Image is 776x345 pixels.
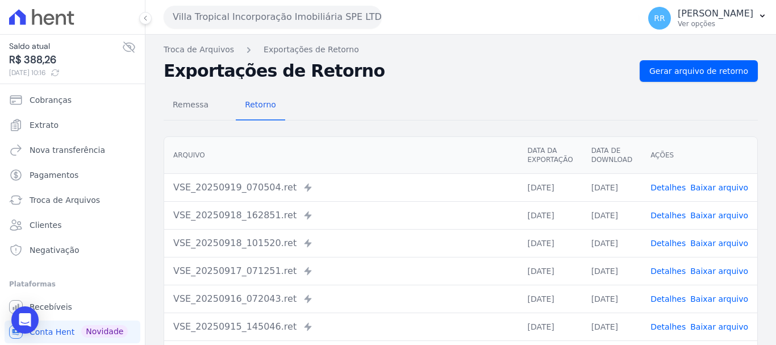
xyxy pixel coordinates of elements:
[690,211,748,220] a: Baixar arquivo
[30,144,105,156] span: Nova transferência
[690,183,748,192] a: Baixar arquivo
[5,296,140,318] a: Recebíveis
[81,325,128,338] span: Novidade
[678,19,753,28] p: Ver opções
[582,137,641,174] th: Data de Download
[173,264,509,278] div: VSE_20250917_071251.ret
[9,52,122,68] span: R$ 388,26
[173,209,509,222] div: VSE_20250918_162851.ret
[650,267,686,276] a: Detalhes
[518,257,582,285] td: [DATE]
[30,169,78,181] span: Pagamentos
[9,277,136,291] div: Plataformas
[236,91,285,120] a: Retorno
[5,139,140,161] a: Nova transferência
[166,93,215,116] span: Remessa
[30,94,72,106] span: Cobranças
[164,63,631,79] h2: Exportações de Retorno
[650,183,686,192] a: Detalhes
[164,44,234,56] a: Troca de Arquivos
[5,89,140,111] a: Cobranças
[11,306,39,334] div: Open Intercom Messenger
[678,8,753,19] p: [PERSON_NAME]
[30,326,74,338] span: Conta Hent
[30,194,100,206] span: Troca de Arquivos
[650,239,686,248] a: Detalhes
[518,285,582,313] td: [DATE]
[5,114,140,136] a: Extrato
[690,294,748,304] a: Baixar arquivo
[690,267,748,276] a: Baixar arquivo
[30,301,72,313] span: Recebíveis
[164,6,382,28] button: Villa Tropical Incorporação Imobiliária SPE LTDA
[582,257,641,285] td: [DATE]
[238,93,283,116] span: Retorno
[518,313,582,340] td: [DATE]
[9,68,122,78] span: [DATE] 10:16
[164,91,218,120] a: Remessa
[173,181,509,194] div: VSE_20250919_070504.ret
[650,211,686,220] a: Detalhes
[650,322,686,331] a: Detalhes
[582,173,641,201] td: [DATE]
[639,2,776,34] button: RR [PERSON_NAME] Ver opções
[518,137,582,174] th: Data da Exportação
[173,292,509,306] div: VSE_20250916_072043.ret
[582,229,641,257] td: [DATE]
[5,239,140,261] a: Negativação
[654,14,665,22] span: RR
[650,294,686,304] a: Detalhes
[164,137,518,174] th: Arquivo
[518,229,582,257] td: [DATE]
[518,173,582,201] td: [DATE]
[640,60,758,82] a: Gerar arquivo de retorno
[690,322,748,331] a: Baixar arquivo
[164,44,758,56] nav: Breadcrumb
[30,119,59,131] span: Extrato
[30,244,80,256] span: Negativação
[649,65,748,77] span: Gerar arquivo de retorno
[582,313,641,340] td: [DATE]
[641,137,757,174] th: Ações
[9,40,122,52] span: Saldo atual
[173,236,509,250] div: VSE_20250918_101520.ret
[30,219,61,231] span: Clientes
[5,164,140,186] a: Pagamentos
[518,201,582,229] td: [DATE]
[582,285,641,313] td: [DATE]
[582,201,641,229] td: [DATE]
[5,321,140,343] a: Conta Hent Novidade
[5,189,140,211] a: Troca de Arquivos
[173,320,509,334] div: VSE_20250915_145046.ret
[690,239,748,248] a: Baixar arquivo
[264,44,359,56] a: Exportações de Retorno
[5,214,140,236] a: Clientes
